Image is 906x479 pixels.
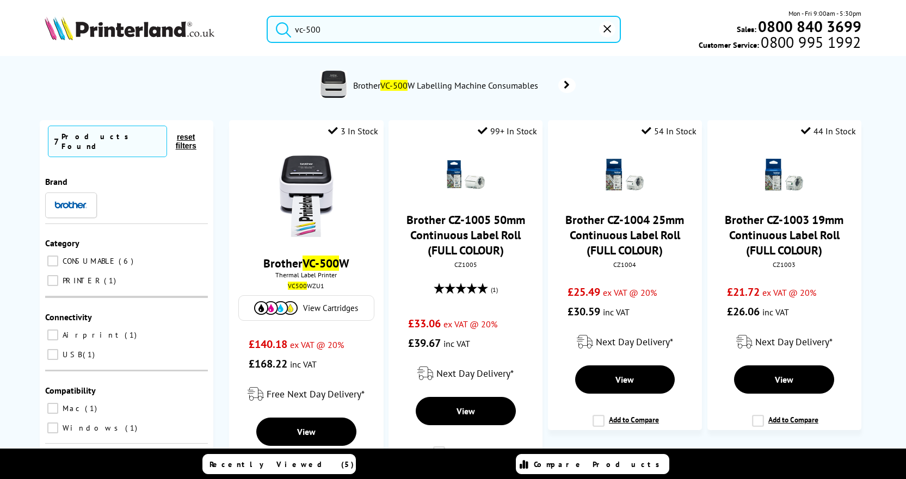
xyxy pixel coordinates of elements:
[615,374,634,385] span: View
[603,287,657,298] span: ex VAT @ 20%
[447,155,485,194] img: Brother-CZ-1005-Label-Roll-Small.gif
[737,24,756,34] span: Sales:
[775,374,793,385] span: View
[47,256,58,266] input: CONSUMABLE 6
[436,367,514,380] span: Next Day Delivery*
[397,260,534,269] div: CZ1005
[320,71,347,98] img: VC500WZU1-conspage.jpg
[553,327,697,357] div: modal_delivery
[433,446,500,467] label: Add to Compare
[60,403,84,413] span: Mac
[801,126,856,136] div: 44 In Stock
[534,459,665,469] span: Compare Products
[758,16,861,36] b: 0800 840 3699
[266,155,347,237] img: Brother-VC-500W-printerland-picture-small.png
[290,359,317,370] span: inc VAT
[353,71,576,100] a: BrotherVC-500W Labelling Machine Consumables
[47,403,58,414] input: Mac 1
[516,454,669,474] a: Compare Products
[267,388,365,400] span: Free Next Day Delivery*
[593,415,659,436] label: Add to Compare
[47,422,58,433] input: Windows 1
[249,337,287,351] span: £140.18
[596,335,673,348] span: Next Day Delivery*
[45,176,67,187] span: Brand
[478,126,537,136] div: 99+ In Stock
[256,418,356,446] a: View
[254,301,298,315] img: Cartridges
[47,329,58,340] input: Airprint 1
[568,285,600,299] span: £25.49
[765,155,803,194] img: Brother-CZ-1003-Label-Roll-Small.gif
[416,397,516,425] a: View
[244,301,368,315] a: View Cartridges
[406,212,525,258] a: Brother CZ-1005 50mm Continuous Label Roll (FULL COLOUR)
[60,276,103,285] span: PRINTER
[263,256,349,271] a: BrotherVC-500W
[762,287,816,298] span: ex VAT @ 20%
[408,316,441,331] span: £33.06
[727,304,760,319] span: £26.06
[60,423,124,433] span: Windows
[85,403,100,413] span: 1
[60,330,124,340] span: Airprint
[725,212,843,258] a: Brother CZ-1003 19mm Continuous Label Roll (FULL COLOUR)
[353,80,543,91] span: Brother W Labelling Machine Consumables
[125,423,140,433] span: 1
[603,307,630,318] span: inc VAT
[54,201,87,209] img: Brother
[556,260,694,269] div: CZ1004
[45,16,214,40] img: Printerland Logo
[45,312,92,322] span: Connectivity
[45,238,79,248] span: Category
[575,365,675,394] a: View
[727,285,760,299] span: £21.72
[443,319,497,329] span: ex VAT @ 20%
[60,350,82,359] span: USB
[457,406,475,416] span: View
[762,307,789,318] span: inc VAT
[303,256,339,271] mark: VC-500
[45,385,96,396] span: Compatibility
[235,379,378,409] div: modal_delivery
[699,37,861,50] span: Customer Service:
[734,365,834,394] a: View
[167,132,205,151] button: reset filters
[713,327,856,357] div: modal_delivery
[267,16,621,43] input: Search product or
[756,21,861,32] a: 0800 840 3699
[235,271,378,279] span: Thermal Label Printer
[104,276,119,285] span: 1
[297,426,316,437] span: View
[303,303,358,313] span: View Cartridges
[47,349,58,360] input: USB 1
[568,304,600,319] span: £30.59
[491,279,498,300] span: (1)
[54,136,59,147] span: 7
[61,132,161,151] div: Products Found
[125,330,139,340] span: 1
[237,282,375,290] div: WZU1
[408,336,441,350] span: £39.67
[83,350,97,359] span: 1
[716,260,853,269] div: CZ1003
[249,357,287,371] span: £168.22
[47,275,58,286] input: PRINTER 1
[202,454,356,474] a: Recently Viewed (5)
[752,415,818,436] label: Add to Compare
[60,256,118,266] span: CONSUMABLE
[290,339,344,350] span: ex VAT @ 20%
[565,212,684,258] a: Brother CZ-1004 25mm Continuous Label Roll (FULL COLOUR)
[759,37,861,47] span: 0800 995 1992
[606,155,644,194] img: Brother-CZ-1004-Label-Roll-Small.gif
[443,338,470,349] span: inc VAT
[394,358,537,389] div: modal_delivery
[209,459,354,469] span: Recently Viewed (5)
[288,282,307,290] mark: VC500
[755,335,833,348] span: Next Day Delivery*
[380,80,408,91] mark: VC-500
[45,16,252,42] a: Printerland Logo
[328,126,378,136] div: 3 In Stock
[119,256,136,266] span: 6
[642,126,697,136] div: 54 In Stock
